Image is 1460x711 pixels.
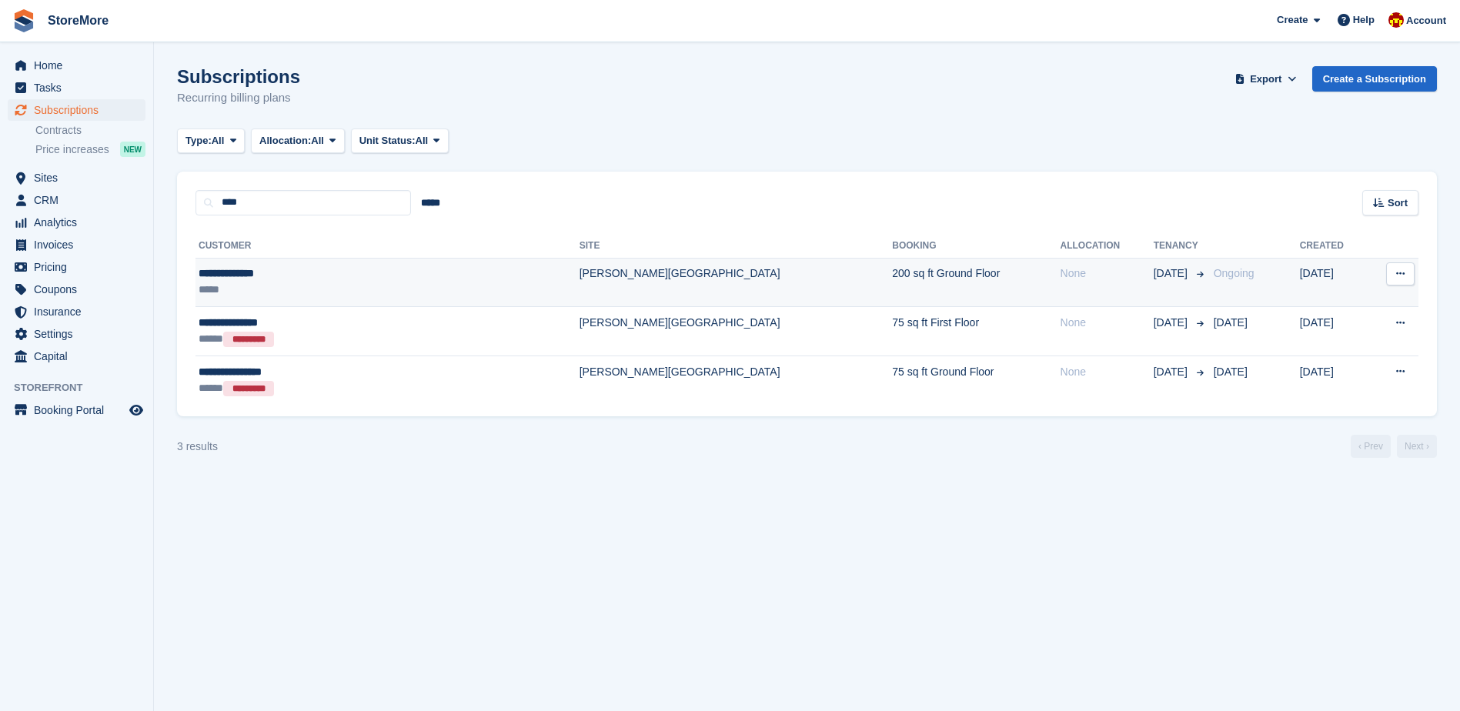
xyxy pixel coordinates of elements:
[127,401,145,419] a: Preview store
[35,141,145,158] a: Price increases NEW
[892,355,1060,404] td: 75 sq ft Ground Floor
[1061,364,1154,380] div: None
[8,323,145,345] a: menu
[892,307,1060,356] td: 75 sq ft First Floor
[1154,364,1191,380] span: [DATE]
[1154,265,1191,282] span: [DATE]
[8,167,145,189] a: menu
[1300,234,1368,259] th: Created
[1214,316,1248,329] span: [DATE]
[1061,265,1154,282] div: None
[1154,315,1191,331] span: [DATE]
[1214,366,1248,378] span: [DATE]
[34,345,126,367] span: Capital
[34,77,126,98] span: Tasks
[34,323,126,345] span: Settings
[1353,12,1375,28] span: Help
[1277,12,1308,28] span: Create
[177,129,245,154] button: Type: All
[8,399,145,421] a: menu
[1348,435,1440,458] nav: Page
[14,380,153,396] span: Storefront
[34,167,126,189] span: Sites
[34,279,126,300] span: Coupons
[892,234,1060,259] th: Booking
[892,258,1060,307] td: 200 sq ft Ground Floor
[1388,195,1408,211] span: Sort
[8,212,145,233] a: menu
[1232,66,1300,92] button: Export
[1214,267,1255,279] span: Ongoing
[8,345,145,367] a: menu
[34,301,126,322] span: Insurance
[1250,72,1281,87] span: Export
[416,133,429,149] span: All
[311,133,324,149] span: All
[1300,258,1368,307] td: [DATE]
[580,355,893,404] td: [PERSON_NAME][GEOGRAPHIC_DATA]
[8,279,145,300] a: menu
[177,439,218,455] div: 3 results
[8,256,145,278] a: menu
[212,133,225,149] span: All
[8,55,145,76] a: menu
[8,77,145,98] a: menu
[251,129,345,154] button: Allocation: All
[8,301,145,322] a: menu
[1300,355,1368,404] td: [DATE]
[1397,435,1437,458] a: Next
[8,99,145,121] a: menu
[34,234,126,255] span: Invoices
[12,9,35,32] img: stora-icon-8386f47178a22dfd0bd8f6a31ec36ba5ce8667c1dd55bd0f319d3a0aa187defe.svg
[34,256,126,278] span: Pricing
[120,142,145,157] div: NEW
[42,8,115,33] a: StoreMore
[1406,13,1446,28] span: Account
[195,234,580,259] th: Customer
[8,234,145,255] a: menu
[580,258,893,307] td: [PERSON_NAME][GEOGRAPHIC_DATA]
[580,307,893,356] td: [PERSON_NAME][GEOGRAPHIC_DATA]
[34,399,126,421] span: Booking Portal
[34,212,126,233] span: Analytics
[35,123,145,138] a: Contracts
[351,129,449,154] button: Unit Status: All
[1351,435,1391,458] a: Previous
[580,234,893,259] th: Site
[1388,12,1404,28] img: Store More Team
[1300,307,1368,356] td: [DATE]
[1061,315,1154,331] div: None
[359,133,416,149] span: Unit Status:
[1154,234,1208,259] th: Tenancy
[177,89,300,107] p: Recurring billing plans
[8,189,145,211] a: menu
[259,133,311,149] span: Allocation:
[177,66,300,87] h1: Subscriptions
[1312,66,1437,92] a: Create a Subscription
[185,133,212,149] span: Type:
[1061,234,1154,259] th: Allocation
[35,142,109,157] span: Price increases
[34,55,126,76] span: Home
[34,99,126,121] span: Subscriptions
[34,189,126,211] span: CRM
